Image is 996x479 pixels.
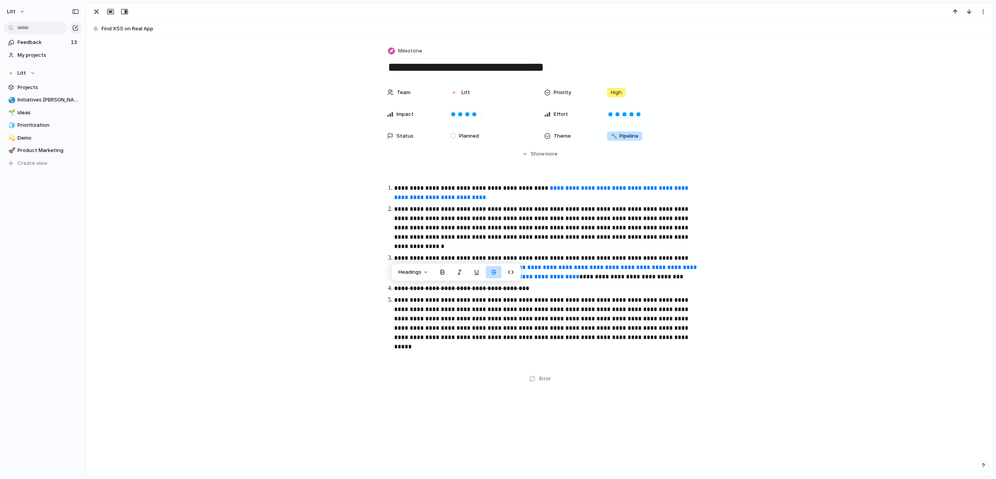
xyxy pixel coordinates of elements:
[18,96,79,104] span: Initiatives [PERSON_NAME]
[7,121,15,129] button: 🧊
[71,38,79,46] span: 13
[611,89,622,96] span: High
[4,82,82,93] a: Projects
[4,132,82,144] a: 💫Demo
[554,132,571,140] span: Theme
[7,109,15,117] button: 🌱
[18,147,79,154] span: Product Marketing
[397,89,410,96] span: Team
[8,108,14,117] div: 🌱
[398,47,422,55] span: Milestone
[18,51,79,59] span: My projects
[90,23,989,35] button: Find XSS on Real App
[4,67,82,79] button: Litt
[539,375,551,383] span: Error
[7,8,16,16] span: Litt
[8,146,14,155] div: 🚀
[4,119,82,131] a: 🧊Prioritization
[396,110,414,118] span: Impact
[396,132,414,140] span: Status
[4,157,82,169] button: Create view
[398,268,421,276] span: Headings
[4,49,82,61] a: My projects
[531,150,545,158] span: Show
[4,107,82,119] a: 🌱Ideas
[18,38,68,46] span: Feedback
[554,89,571,96] span: Priority
[461,89,470,96] span: Litt
[18,159,47,167] span: Create view
[7,147,15,154] button: 🚀
[8,133,14,142] div: 💫
[4,37,82,48] a: Feedback13
[18,134,79,142] span: Demo
[18,84,79,91] span: Projects
[459,132,479,140] span: Planned
[8,96,14,105] div: 🌏
[611,132,638,140] span: Pipeline
[611,133,617,139] span: 🔨
[386,45,424,57] button: Milestone
[7,96,15,104] button: 🌏
[554,110,568,118] span: Effort
[4,94,82,106] a: 🌏Initiatives [PERSON_NAME]
[387,147,692,161] button: Showmore
[545,150,558,158] span: more
[102,25,989,33] span: Find XSS on Real App
[4,5,29,18] button: Litt
[18,69,26,77] span: Litt
[18,109,79,117] span: Ideas
[8,121,14,130] div: 🧊
[18,121,79,129] span: Prioritization
[394,266,433,278] button: Headings
[4,145,82,156] a: 🚀Product Marketing
[7,134,15,142] button: 💫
